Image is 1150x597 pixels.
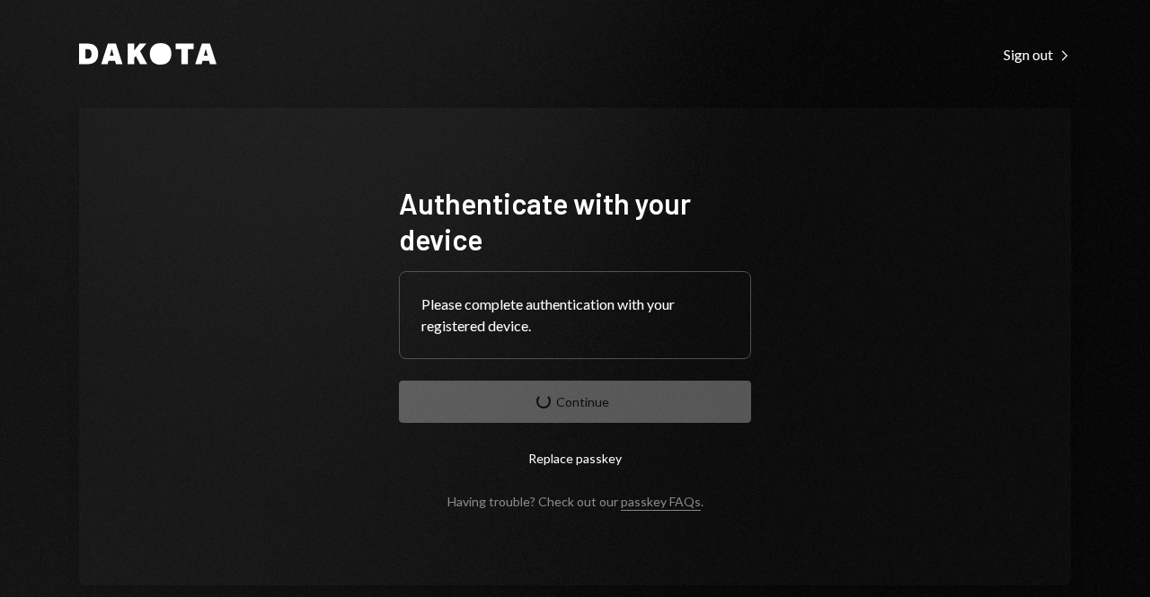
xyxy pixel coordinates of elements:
button: Replace passkey [399,437,751,479]
div: Sign out [1004,46,1071,64]
div: Please complete authentication with your registered device. [421,294,729,337]
a: Sign out [1004,44,1071,64]
h1: Authenticate with your device [399,185,751,257]
a: passkey FAQs [621,494,701,511]
div: Having trouble? Check out our . [447,494,703,509]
